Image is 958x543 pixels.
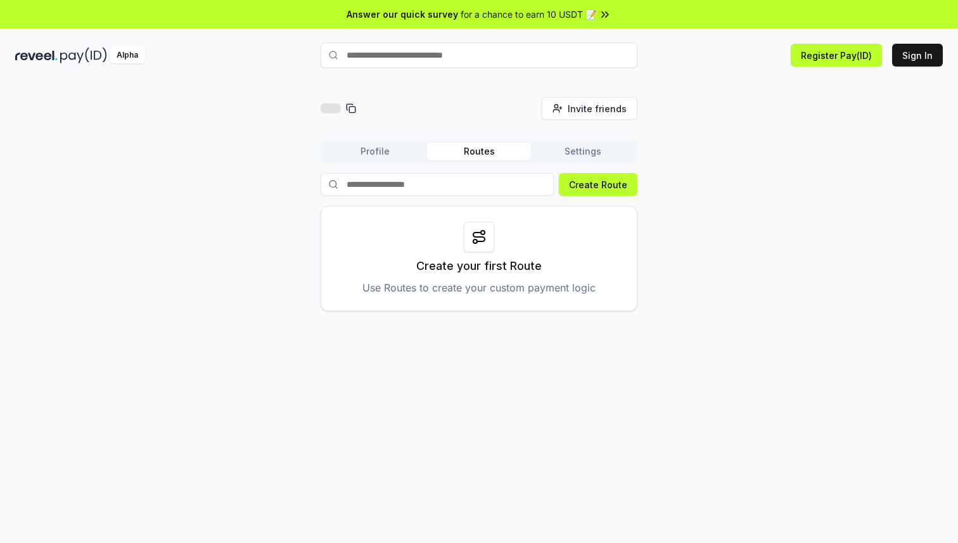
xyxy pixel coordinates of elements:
[531,143,635,160] button: Settings
[892,44,943,67] button: Sign In
[791,44,882,67] button: Register Pay(ID)
[362,280,596,295] p: Use Routes to create your custom payment logic
[347,8,458,21] span: Answer our quick survey
[416,257,542,275] p: Create your first Route
[110,48,145,63] div: Alpha
[60,48,107,63] img: pay_id
[542,97,637,120] button: Invite friends
[427,143,531,160] button: Routes
[559,173,637,196] button: Create Route
[323,143,427,160] button: Profile
[568,102,627,115] span: Invite friends
[15,48,58,63] img: reveel_dark
[461,8,596,21] span: for a chance to earn 10 USDT 📝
